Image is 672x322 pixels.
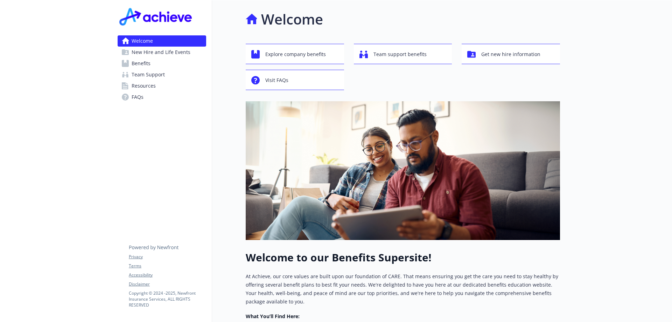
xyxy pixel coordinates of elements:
a: Disclaimer [129,281,206,287]
span: Explore company benefits [265,48,326,61]
button: Team support benefits [354,44,452,64]
span: Team support benefits [373,48,427,61]
p: Copyright © 2024 - 2025 , Newfront Insurance Services, ALL RIGHTS RESERVED [129,290,206,308]
h1: Welcome to our Benefits Supersite! [246,251,560,264]
img: overview page banner [246,101,560,240]
span: Welcome [132,35,153,47]
button: Visit FAQs [246,70,344,90]
a: Terms [129,263,206,269]
span: New Hire and Life Events [132,47,190,58]
button: Get new hire information [462,44,560,64]
span: FAQs [132,91,143,103]
a: Benefits [118,58,206,69]
a: Team Support [118,69,206,80]
a: New Hire and Life Events [118,47,206,58]
a: Resources [118,80,206,91]
a: Welcome [118,35,206,47]
strong: What You’ll Find Here: [246,313,300,320]
a: Privacy [129,254,206,260]
span: Resources [132,80,156,91]
span: Team Support [132,69,165,80]
p: At Achieve, our core values are built upon our foundation of CARE. That means ensuring you get th... [246,272,560,306]
span: Benefits [132,58,150,69]
h1: Welcome [261,9,323,30]
span: Get new hire information [481,48,540,61]
span: Visit FAQs [265,74,288,87]
a: Accessibility [129,272,206,278]
a: FAQs [118,91,206,103]
button: Explore company benefits [246,44,344,64]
